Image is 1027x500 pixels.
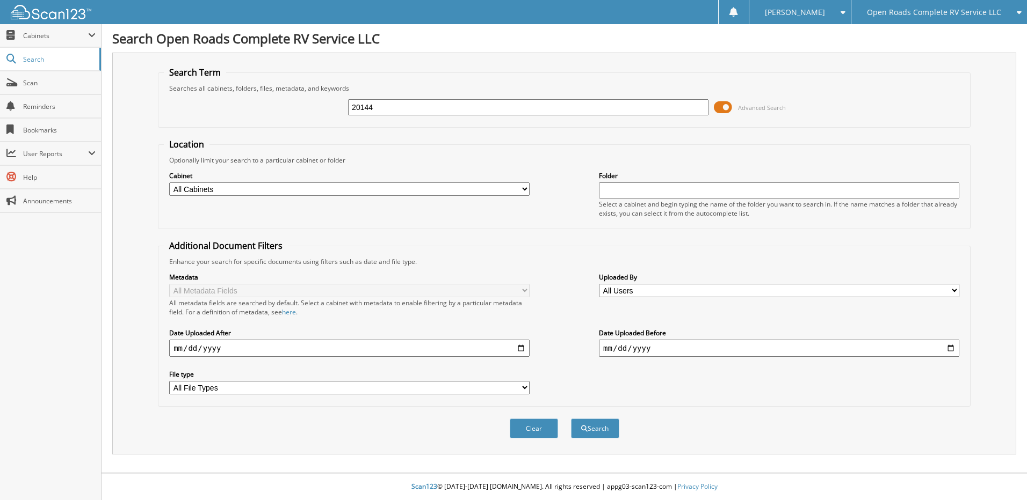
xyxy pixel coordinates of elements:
[164,84,965,93] div: Searches all cabinets, folders, files, metadata, and keywords
[23,173,96,182] span: Help
[112,30,1016,47] h1: Search Open Roads Complete RV Service LLC
[169,328,530,337] label: Date Uploaded After
[510,418,558,438] button: Clear
[164,67,226,78] legend: Search Term
[102,474,1027,500] div: © [DATE]-[DATE] [DOMAIN_NAME]. All rights reserved | appg03-scan123-com |
[571,418,619,438] button: Search
[282,307,296,317] a: here
[867,9,1001,16] span: Open Roads Complete RV Service LLC
[599,273,959,282] label: Uploaded By
[164,240,288,252] legend: Additional Document Filters
[599,340,959,357] input: end
[164,257,965,266] div: Enhance your search for specific documents using filters such as date and file type.
[599,171,959,180] label: Folder
[164,156,965,165] div: Optionally limit your search to a particular cabinet or folder
[169,298,530,317] div: All metadata fields are searched by default. Select a cabinet with metadata to enable filtering b...
[23,196,96,205] span: Announcements
[164,138,209,150] legend: Location
[677,482,718,491] a: Privacy Policy
[738,104,786,112] span: Advanced Search
[973,448,1027,500] iframe: Chat Widget
[23,31,88,40] span: Cabinets
[765,9,825,16] span: [PERSON_NAME]
[169,370,530,379] label: File type
[23,78,96,87] span: Scan
[23,102,96,111] span: Reminders
[169,340,530,357] input: start
[599,200,959,218] div: Select a cabinet and begin typing the name of the folder you want to search in. If the name match...
[169,273,530,282] label: Metadata
[169,171,530,180] label: Cabinet
[11,5,91,19] img: scan123-logo-white.svg
[23,149,88,158] span: User Reports
[599,328,959,337] label: Date Uploaded Before
[23,55,94,64] span: Search
[23,126,96,135] span: Bookmarks
[411,482,437,491] span: Scan123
